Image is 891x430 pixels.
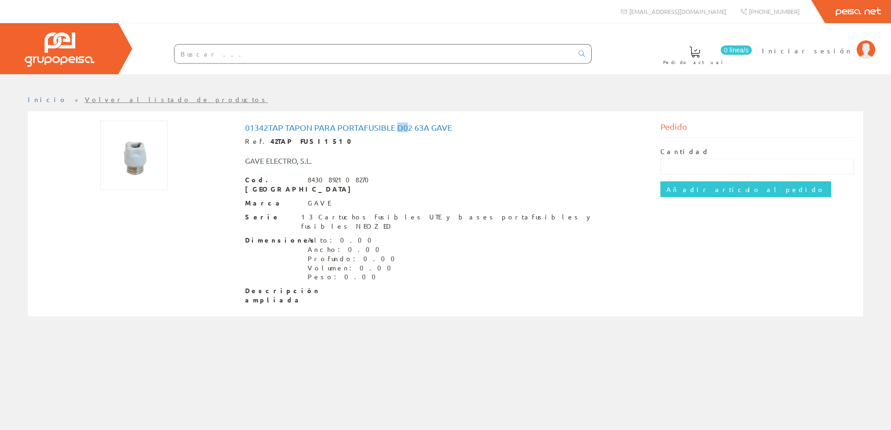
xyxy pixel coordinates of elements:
span: Serie [245,212,294,222]
a: Inicio [28,95,67,103]
span: Marca [245,199,301,208]
div: GAVE ELECTRO, S.L. [238,155,480,166]
span: Descripción ampliada [245,286,301,305]
div: GAVE [308,199,330,208]
div: Pedido [660,121,854,138]
span: [EMAIL_ADDRESS][DOMAIN_NAME] [629,7,726,15]
label: Cantidad [660,147,710,156]
span: Iniciar sesión [762,46,852,55]
div: Volumen: 0.00 [308,263,400,273]
span: 0 línea/s [721,45,752,55]
h1: 01342tap Tapon Para Portafusible D02 63a Gave [245,123,646,132]
input: Buscar ... [174,45,573,63]
input: Añadir artículo al pedido [660,181,831,197]
div: Ref. [245,137,646,146]
div: Alto: 0.00 [308,236,400,245]
a: Iniciar sesión [762,39,875,47]
div: Ancho: 0.00 [308,245,400,254]
strong: 42TAP FUSI1510 [271,137,358,145]
span: Dimensiones [245,236,301,245]
span: Pedido actual [663,58,726,67]
span: [PHONE_NUMBER] [749,7,800,15]
img: Foto artículo 01342tap Tapon Para Portafusible D02 63a Gave (145x150) [100,121,168,190]
span: Cod. [GEOGRAPHIC_DATA] [245,175,301,194]
img: Grupo Peisa [25,32,94,67]
div: Profundo: 0.00 [308,254,400,263]
a: Volver al listado de productos [85,95,268,103]
div: 13 Cartuchos fusibles UTE y bases portafusibles y fusibles NEOZED [301,212,646,231]
div: Peso: 0.00 [308,272,400,282]
div: 8430892108270 [308,175,374,185]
